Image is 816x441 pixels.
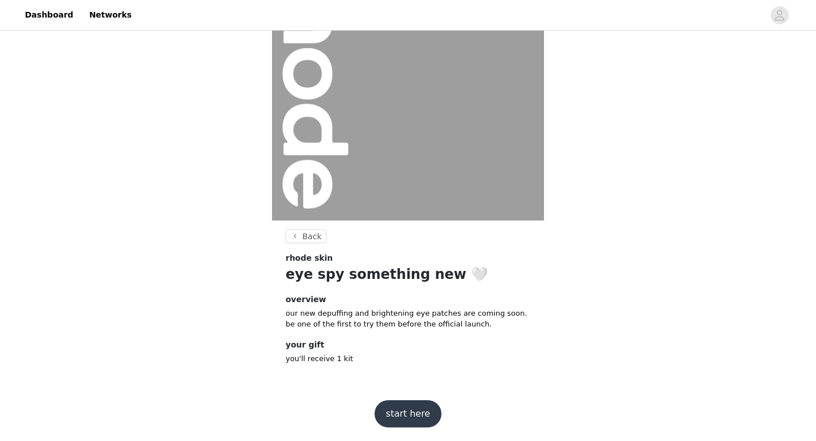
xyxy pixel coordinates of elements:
[375,400,441,427] button: start here
[774,6,785,24] div: avatar
[82,2,138,28] a: Networks
[286,339,530,351] h4: your gift
[286,230,326,243] button: Back
[18,2,80,28] a: Dashboard
[286,264,530,285] h1: eye spy something new 🤍
[286,353,530,364] p: you'll receive 1 kit
[286,294,530,306] h4: overview
[286,308,530,330] p: our new depuffing and brightening eye patches are coming soon. be one of the first to try them be...
[286,252,333,264] span: rhode skin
